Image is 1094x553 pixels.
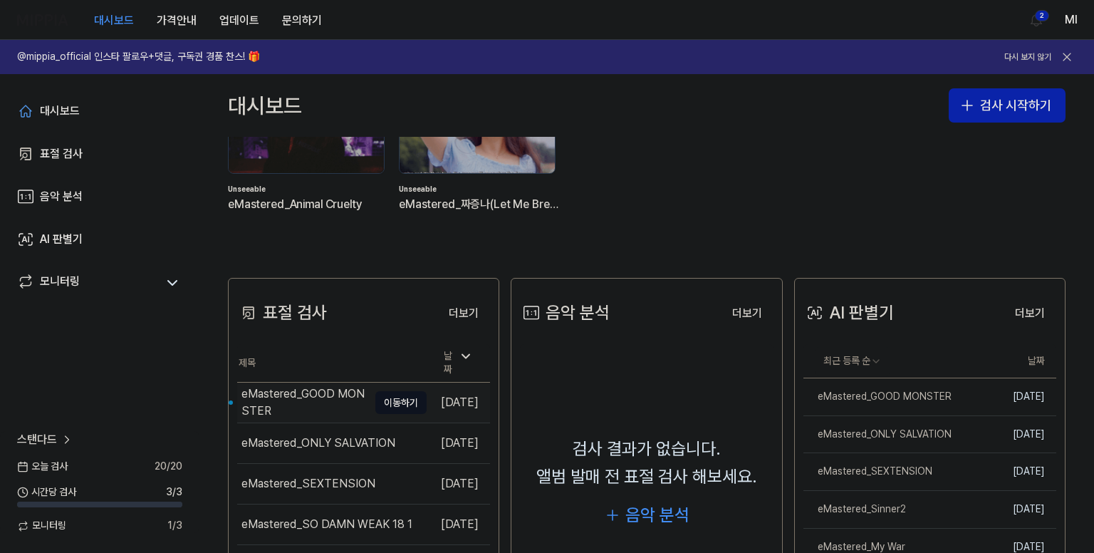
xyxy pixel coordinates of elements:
[803,378,974,415] a: eMastered_GOOD MONSTER
[40,273,80,293] div: 모니터링
[427,504,490,544] td: [DATE]
[17,50,260,64] h1: @mippia_official 인스타 팔로우+댓글, 구독권 경품 찬스! 🎁
[1065,11,1077,29] button: Ml
[9,222,191,257] a: AI 판별기
[1004,51,1051,63] button: 다시 보지 않기
[40,231,83,248] div: AI 판별기
[949,88,1066,123] button: 검사 시작하기
[40,103,80,120] div: 대시보드
[155,460,182,474] span: 20 / 20
[237,299,327,326] div: 표절 검사
[17,431,74,448] a: 스탠다드
[241,386,368,420] div: eMastered_GOOD MONSTER
[9,180,191,214] a: 음악 분석
[1004,299,1056,328] button: 더보기
[9,94,191,128] a: 대시보드
[17,519,66,533] span: 모니터링
[721,298,773,328] a: 더보기
[237,344,427,383] th: 제목
[803,491,974,528] a: eMastered_Sinner2
[974,378,1056,416] td: [DATE]
[17,14,68,26] img: logo
[17,273,157,293] a: 모니터링
[974,453,1056,491] td: [DATE]
[40,145,83,162] div: 표절 검사
[399,184,558,195] div: Unseeable
[399,195,558,214] div: eMastered_짜증나(Let Me Breathe)
[437,298,490,328] a: 더보기
[1028,11,1045,29] img: 알림
[241,516,412,533] div: eMastered_SO DAMN WEAK 18 1
[9,137,191,171] a: 표절 검사
[83,6,145,35] button: 대시보드
[536,435,757,490] div: 검사 결과가 없습니다. 앨범 발매 전 표절 검사 해보세요.
[1025,9,1048,31] button: 알림2
[17,431,57,448] span: 스탠다드
[803,428,952,442] div: eMastered_ONLY SALVATION
[145,6,208,35] button: 가격안내
[228,184,387,195] div: Unseeable
[17,485,76,500] span: 시간당 검사
[427,382,490,423] td: [DATE]
[166,485,182,500] span: 3 / 3
[17,460,68,474] span: 오늘 검사
[241,475,375,492] div: eMastered_SEXTENSION
[625,502,689,529] div: 음악 분석
[803,453,974,490] a: eMastered_SEXTENSION
[803,465,932,479] div: eMastered_SEXTENSION
[228,88,302,123] div: 대시보드
[1004,298,1056,328] a: 더보기
[803,502,906,517] div: eMastered_Sinner2
[271,6,333,35] button: 문의하기
[228,195,387,214] div: eMastered_Animal Cruelty
[438,345,479,381] div: 날짜
[803,390,952,404] div: eMastered_GOOD MONSTER
[520,299,610,326] div: 음악 분석
[40,188,83,205] div: 음악 분석
[208,6,271,35] button: 업데이트
[241,435,395,452] div: eMastered_ONLY SALVATION
[1035,10,1049,21] div: 2
[803,299,894,326] div: AI 판별기
[803,416,974,453] a: eMastered_ONLY SALVATION
[208,1,271,40] a: 업데이트
[604,502,689,529] button: 음악 분석
[974,415,1056,453] td: [DATE]
[427,423,490,463] td: [DATE]
[437,299,490,328] button: 더보기
[974,491,1056,529] td: [DATE]
[427,463,490,504] td: [DATE]
[375,391,427,414] button: 이동하기
[167,519,182,533] span: 1 / 3
[721,299,773,328] button: 더보기
[974,344,1056,378] th: 날짜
